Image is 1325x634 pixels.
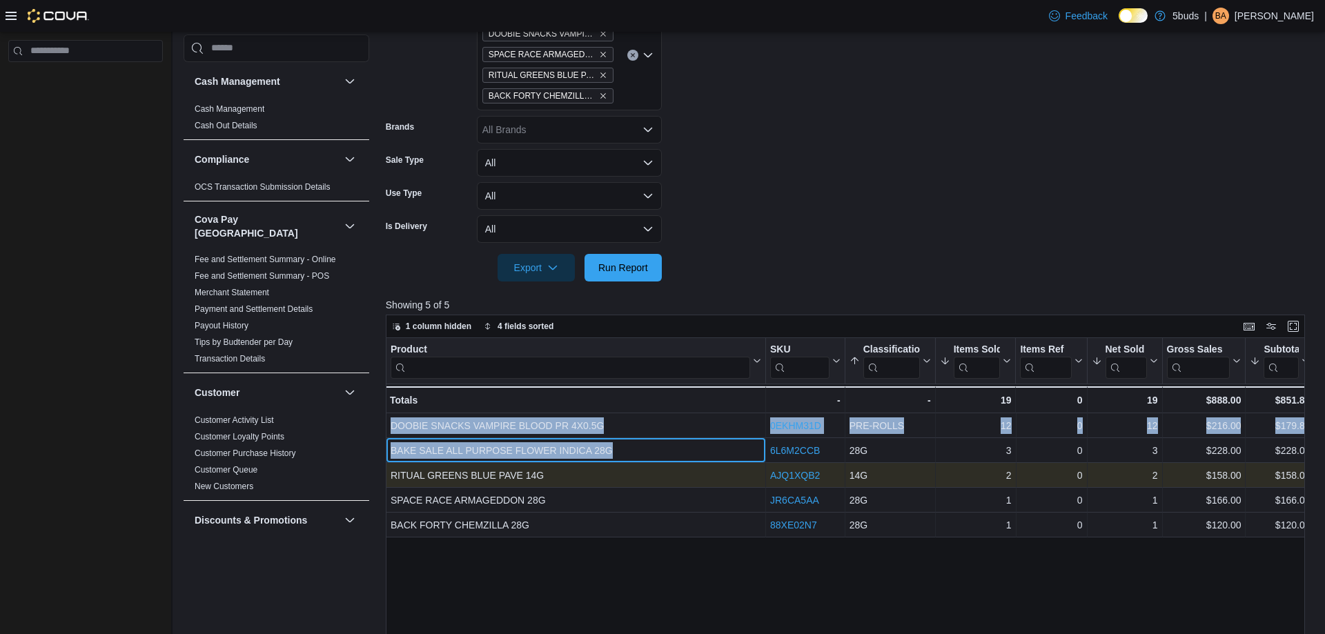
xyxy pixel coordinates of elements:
button: Net Sold [1091,344,1157,379]
div: 2 [940,467,1012,484]
a: Customer Activity List [195,415,274,425]
div: SKU URL [770,344,830,379]
div: Compliance [184,179,369,201]
div: Net Sold [1105,344,1146,357]
div: Gross Sales [1166,344,1230,379]
div: Product [391,344,750,357]
span: Payout History [195,320,248,331]
button: All [477,215,662,243]
div: Cash Management [184,101,369,139]
button: Cova Pay [GEOGRAPHIC_DATA] [342,218,358,235]
p: 5buds [1172,8,1199,24]
div: 0 [1020,492,1082,508]
div: $158.00 [1250,467,1310,484]
div: $228.00 [1250,442,1310,459]
span: Customer Loyalty Points [195,431,284,442]
button: All [477,149,662,177]
h3: Cash Management [195,75,280,88]
a: OCS Transaction Submission Details [195,182,331,192]
a: 88XE02N7 [770,519,817,531]
a: Transaction Details [195,354,265,364]
div: Customer [184,412,369,500]
span: SPACE RACE ARMAGEDDON 28G [489,48,596,61]
div: - [849,392,930,408]
span: Fee and Settlement Summary - POS [195,270,329,281]
span: DOOBIE SNACKS VAMPIRE BLOOD PR 4X0.5G [489,27,596,41]
button: Remove DOOBIE SNACKS VAMPIRE BLOOD PR 4X0.5G from selection in this group [599,30,607,38]
span: Cash Management [195,103,264,115]
a: Feedback [1043,2,1113,30]
div: 12 [940,417,1012,434]
div: Product [391,344,750,379]
div: 12 [1091,417,1157,434]
button: Remove SPACE RACE ARMAGEDDON 28G from selection in this group [599,50,607,59]
button: Items Ref [1020,344,1082,379]
div: 28G [849,517,930,533]
div: Items Ref [1020,344,1071,357]
div: 0 [1020,392,1082,408]
a: Customer Loyalty Points [195,432,284,442]
div: 1 [1091,517,1157,533]
p: | [1204,8,1207,24]
div: $120.00 [1166,517,1241,533]
button: Run Report [585,254,662,281]
button: Product [391,344,761,379]
div: 19 [1091,392,1157,408]
div: Subtotal [1264,344,1299,379]
button: Remove RITUAL GREENS BLUE PAVE 14G from selection in this group [599,71,607,79]
div: Net Sold [1105,344,1146,379]
button: Compliance [195,152,339,166]
div: SPACE RACE ARMAGEDDON 28G [391,492,761,508]
span: RITUAL GREENS BLUE PAVE 14G [482,68,614,83]
a: Tips by Budtender per Day [195,337,293,347]
div: - [770,392,841,408]
span: Merchant Statement [195,287,269,298]
h3: Compliance [195,152,249,166]
div: 1 [940,492,1012,508]
img: Cova [28,9,89,23]
h3: Customer [195,386,239,399]
span: Customer Queue [195,464,257,475]
span: Run Report [598,261,648,275]
button: Subtotal [1250,344,1310,379]
div: $888.00 [1166,392,1241,408]
div: $179.88 [1250,417,1310,434]
button: Remove BACK FORTY CHEMZILLA 28G from selection in this group [599,92,607,100]
span: RITUAL GREENS BLUE PAVE 14G [489,68,596,82]
button: Cash Management [342,73,358,90]
label: Is Delivery [386,221,427,232]
a: Fee and Settlement Summary - Online [195,255,336,264]
div: Items Ref [1020,344,1071,379]
h3: Cova Pay [GEOGRAPHIC_DATA] [195,212,339,240]
button: Classification [849,344,930,379]
span: SPACE RACE ARMAGEDDON 28G [482,47,614,62]
label: Sale Type [386,155,424,166]
button: Clear input [627,50,638,61]
button: Cash Management [195,75,339,88]
p: Showing 5 of 5 [386,298,1314,312]
a: AJQ1XQB2 [770,470,820,481]
button: Open list of options [642,124,654,135]
div: 28G [849,442,930,459]
a: New Customers [195,482,253,491]
span: BACK FORTY CHEMZILLA 28G [482,88,614,103]
div: $228.00 [1166,442,1241,459]
div: PRE-ROLLS [849,417,930,434]
button: Open list of options [642,50,654,61]
button: Items Sold [939,344,1011,379]
span: BA [1215,8,1226,24]
span: Transaction Details [195,353,265,364]
div: 14G [849,467,930,484]
span: OCS Transaction Submission Details [195,181,331,192]
div: 0 [1020,417,1082,434]
span: Customer Activity List [195,415,274,426]
button: 1 column hidden [386,318,477,335]
div: Cova Pay [GEOGRAPHIC_DATA] [184,251,369,373]
button: Customer [195,386,339,399]
a: Payout History [195,321,248,330]
span: Fee and Settlement Summary - Online [195,254,336,265]
div: 1 [940,517,1012,533]
button: Discounts & Promotions [195,513,339,527]
a: JR6CA5AA [770,495,819,506]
